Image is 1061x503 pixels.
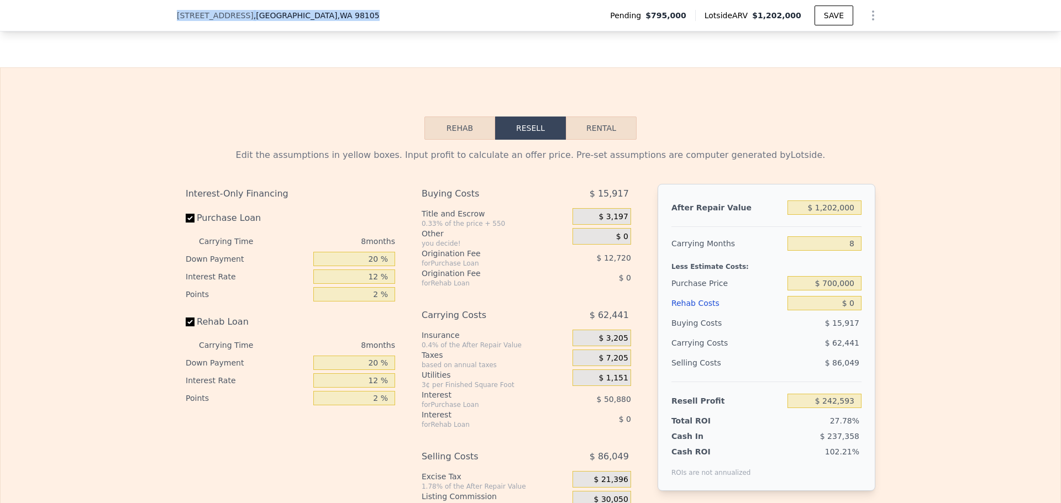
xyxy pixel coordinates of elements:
[422,219,568,228] div: 0.33% of the price + 550
[186,184,395,204] div: Interest-Only Financing
[671,431,740,442] div: Cash In
[671,446,751,457] div: Cash ROI
[671,234,783,253] div: Carrying Months
[619,415,631,423] span: $ 0
[590,305,629,325] span: $ 62,441
[186,389,309,407] div: Points
[619,273,631,282] span: $ 0
[424,117,495,140] button: Rehab
[422,279,545,288] div: for Rehab Loan
[186,214,195,223] input: Purchase Loan
[825,338,859,347] span: $ 62,441
[671,415,740,426] div: Total ROI
[422,239,568,248] div: you decide!
[422,350,568,361] div: Taxes
[186,250,309,268] div: Down Payment
[422,184,545,204] div: Buying Costs
[590,447,629,467] span: $ 86,049
[337,11,379,20] span: , WA 98105
[495,117,566,140] button: Resell
[186,372,309,389] div: Interest Rate
[422,471,568,482] div: Excise Tax
[422,482,568,491] div: 1.78% of the After Repair Value
[186,268,309,285] div: Interest Rate
[598,353,628,363] span: $ 7,205
[671,293,783,313] div: Rehab Costs
[422,389,545,400] div: Interest
[422,491,568,502] div: Listing Commission
[186,317,195,326] input: Rehab Loan
[815,6,853,25] button: SAVE
[752,11,801,20] span: $1,202,000
[422,330,568,341] div: Insurance
[422,361,568,369] div: based on annual taxes
[254,10,380,21] span: , [GEOGRAPHIC_DATA]
[610,10,645,21] span: Pending
[422,409,545,420] div: Interest
[616,232,628,242] span: $ 0
[186,285,309,303] div: Points
[598,212,628,222] span: $ 3,197
[825,358,859,367] span: $ 86,049
[422,248,545,259] div: Origination Fee
[199,336,271,354] div: Carrying Time
[275,232,395,250] div: 8 months
[422,208,568,219] div: Title and Escrow
[594,475,628,485] span: $ 21,396
[422,228,568,239] div: Other
[275,336,395,354] div: 8 months
[671,313,783,333] div: Buying Costs
[422,305,545,325] div: Carrying Costs
[590,184,629,204] span: $ 15,917
[597,395,631,404] span: $ 50,880
[830,416,859,425] span: 27.78%
[705,10,752,21] span: Lotside ARV
[597,253,631,262] span: $ 12,720
[186,208,309,228] label: Purchase Loan
[671,273,783,293] div: Purchase Price
[671,253,862,273] div: Less Estimate Costs:
[566,117,637,140] button: Rental
[825,447,859,456] span: 102.21%
[177,10,254,21] span: [STREET_ADDRESS]
[422,341,568,350] div: 0.4% of the After Repair Value
[422,369,568,380] div: Utilities
[186,312,309,332] label: Rehab Loan
[862,4,884,27] button: Show Options
[422,400,545,409] div: for Purchase Loan
[645,10,686,21] span: $795,000
[186,149,875,162] div: Edit the assumptions in yellow boxes. Input profit to calculate an offer price. Pre-set assumptio...
[671,353,783,373] div: Selling Costs
[422,268,545,279] div: Origination Fee
[671,457,751,477] div: ROIs are not annualized
[422,420,545,429] div: for Rehab Loan
[422,259,545,268] div: for Purchase Loan
[598,373,628,383] span: $ 1,151
[820,432,859,441] span: $ 237,358
[422,380,568,389] div: 3¢ per Finished Square Foot
[825,319,859,327] span: $ 15,917
[186,354,309,372] div: Down Payment
[671,333,740,353] div: Carrying Costs
[199,232,271,250] div: Carrying Time
[671,198,783,218] div: After Repair Value
[598,333,628,343] span: $ 3,205
[671,391,783,411] div: Resell Profit
[422,447,545,467] div: Selling Costs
